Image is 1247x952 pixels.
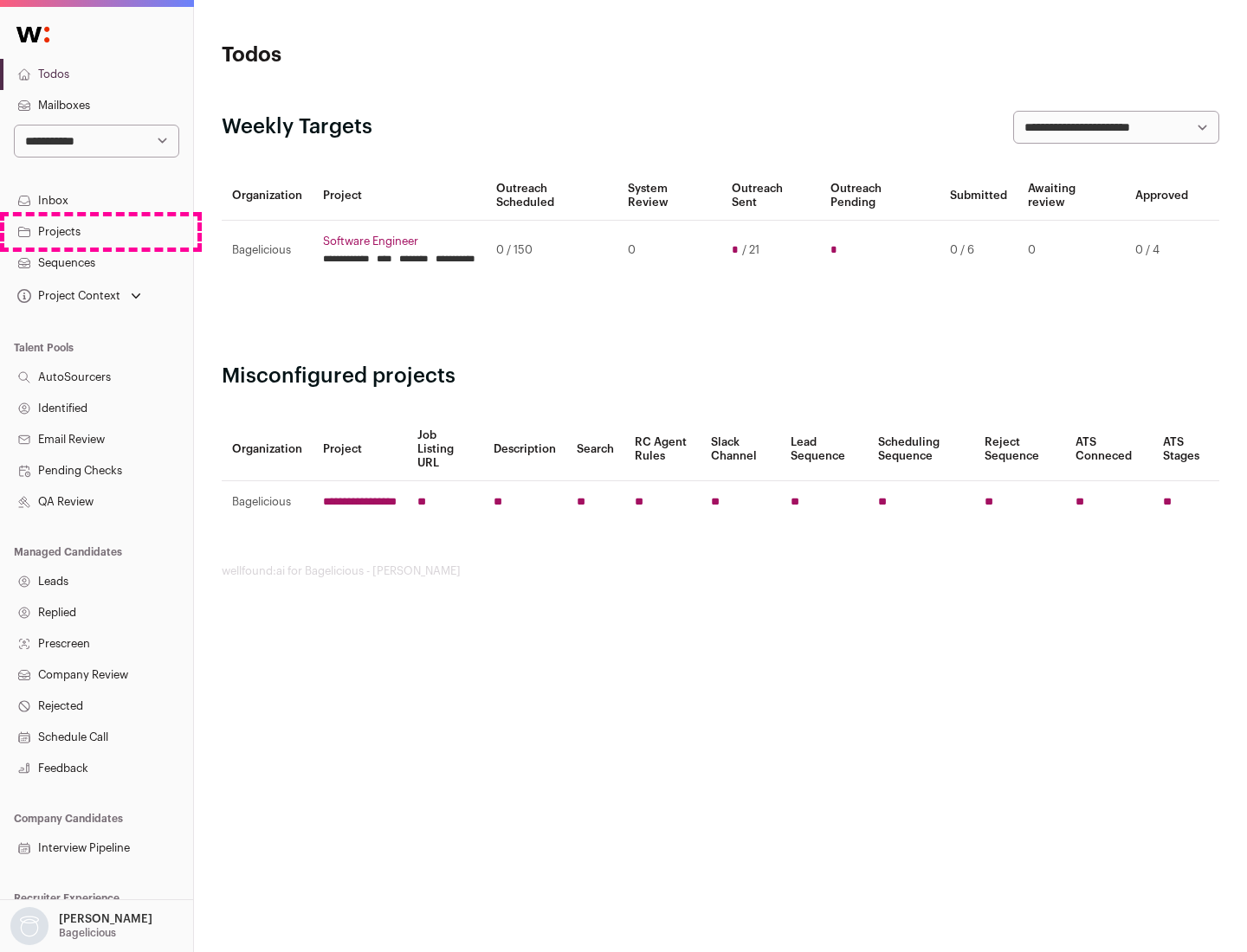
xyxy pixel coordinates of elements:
th: Outreach Pending [820,171,939,221]
th: ATS Stages [1153,418,1219,481]
th: Description [483,418,566,481]
th: Outreach Scheduled [486,171,617,221]
td: 0 [617,221,720,280]
th: Project [313,171,486,221]
th: Approved [1125,171,1199,221]
th: Reject Sequence [974,418,1066,481]
img: Wellfound [7,17,59,52]
span: / 21 [742,243,759,257]
th: System Review [617,171,720,221]
th: ATS Conneced [1065,418,1152,481]
td: 0 / 4 [1125,221,1199,280]
th: Outreach Sent [721,171,821,221]
button: Open dropdown [14,284,145,308]
th: Project [313,418,407,481]
td: 0 / 150 [486,221,617,280]
td: Bagelicious [222,221,313,280]
p: Bagelicious [59,926,116,940]
h2: Misconfigured projects [222,363,1219,390]
th: Organization [222,418,313,481]
th: Lead Sequence [780,418,868,481]
th: Submitted [940,171,1018,221]
th: Scheduling Sequence [868,418,974,481]
p: [PERSON_NAME] [59,912,152,926]
th: Slack Channel [701,418,780,481]
th: RC Agent Rules [624,418,700,481]
th: Organization [222,171,313,221]
th: Awaiting review [1018,171,1125,221]
a: Software Engineer [323,235,475,248]
h1: Todos [222,42,554,69]
img: nopic.png [10,907,48,945]
button: Open dropdown [7,907,156,945]
div: Project Context [14,289,120,303]
td: 0 [1018,221,1125,280]
th: Job Listing URL [407,418,483,481]
h2: Weekly Targets [222,113,372,141]
th: Search [566,418,624,481]
td: 0 / 6 [940,221,1018,280]
td: Bagelicious [222,481,313,524]
footer: wellfound:ai for Bagelicious - [PERSON_NAME] [222,564,1219,578]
